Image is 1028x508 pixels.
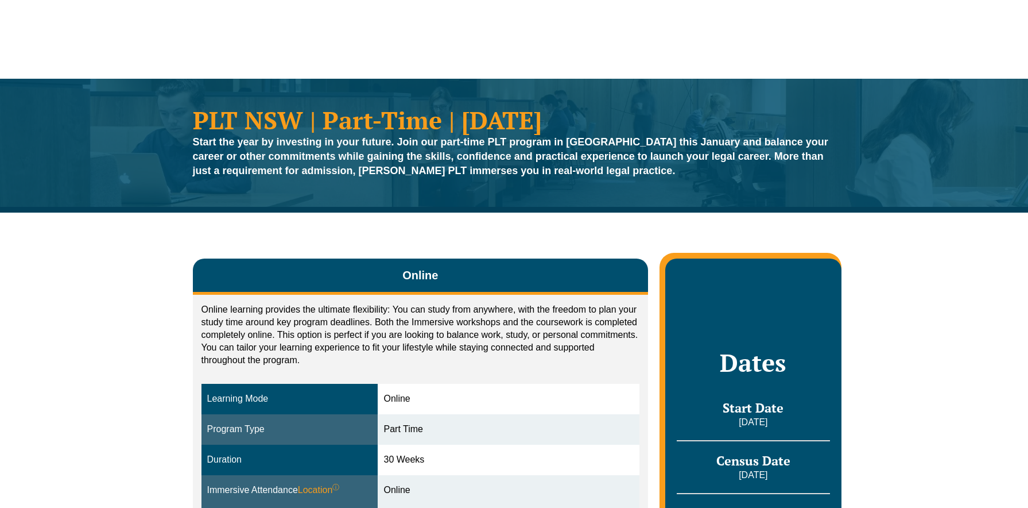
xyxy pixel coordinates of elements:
[298,484,340,497] span: Location
[677,469,829,482] p: [DATE]
[193,107,836,132] h1: PLT NSW | Part-Time | [DATE]
[332,483,339,491] sup: ⓘ
[677,416,829,429] p: [DATE]
[207,392,373,406] div: Learning Mode
[207,484,373,497] div: Immersive Attendance
[193,136,828,176] strong: Start the year by investing in your future. Join our part-time PLT program in [GEOGRAPHIC_DATA] t...
[201,303,640,367] p: Online learning provides the ultimate flexibility: You can study from anywhere, with the freedom ...
[207,423,373,436] div: Program Type
[723,399,783,416] span: Start Date
[383,423,634,436] div: Part Time
[402,267,438,283] span: Online
[383,392,634,406] div: Online
[383,453,634,467] div: 30 Weeks
[207,453,373,467] div: Duration
[383,484,634,497] div: Online
[716,452,790,469] span: Census Date
[677,348,829,377] h2: Dates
